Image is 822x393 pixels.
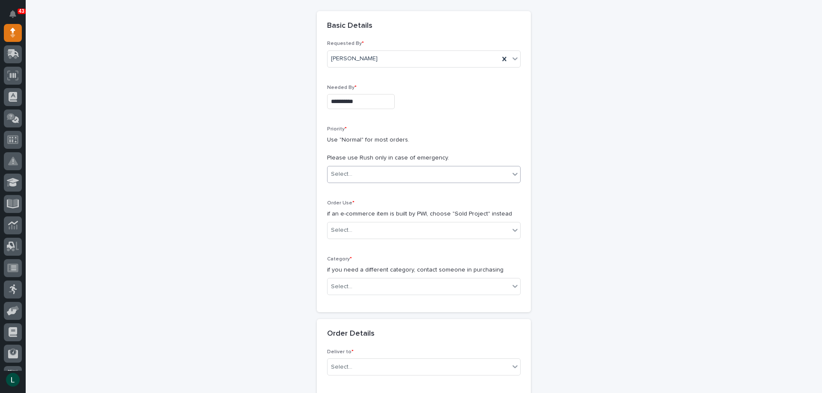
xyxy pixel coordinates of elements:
[19,8,24,14] p: 43
[327,201,354,206] span: Order Use
[327,21,372,31] h2: Basic Details
[327,257,352,262] span: Category
[327,41,364,46] span: Requested By
[327,349,354,355] span: Deliver to
[11,10,22,24] div: Notifications43
[327,266,521,275] p: if you need a different category, contact someone in purchasing
[331,363,352,372] div: Select...
[4,371,22,389] button: users-avatar
[327,136,521,162] p: Use "Normal" for most orders. Please use Rush only in case of emergency.
[4,5,22,23] button: Notifications
[331,170,352,179] div: Select...
[331,54,378,63] span: [PERSON_NAME]
[327,329,375,339] h2: Order Details
[327,127,347,132] span: Priority
[327,85,357,90] span: Needed By
[331,226,352,235] div: Select...
[327,210,521,219] p: if an e-commerce item is built by PWI, choose "Sold Project" instead
[331,282,352,291] div: Select...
